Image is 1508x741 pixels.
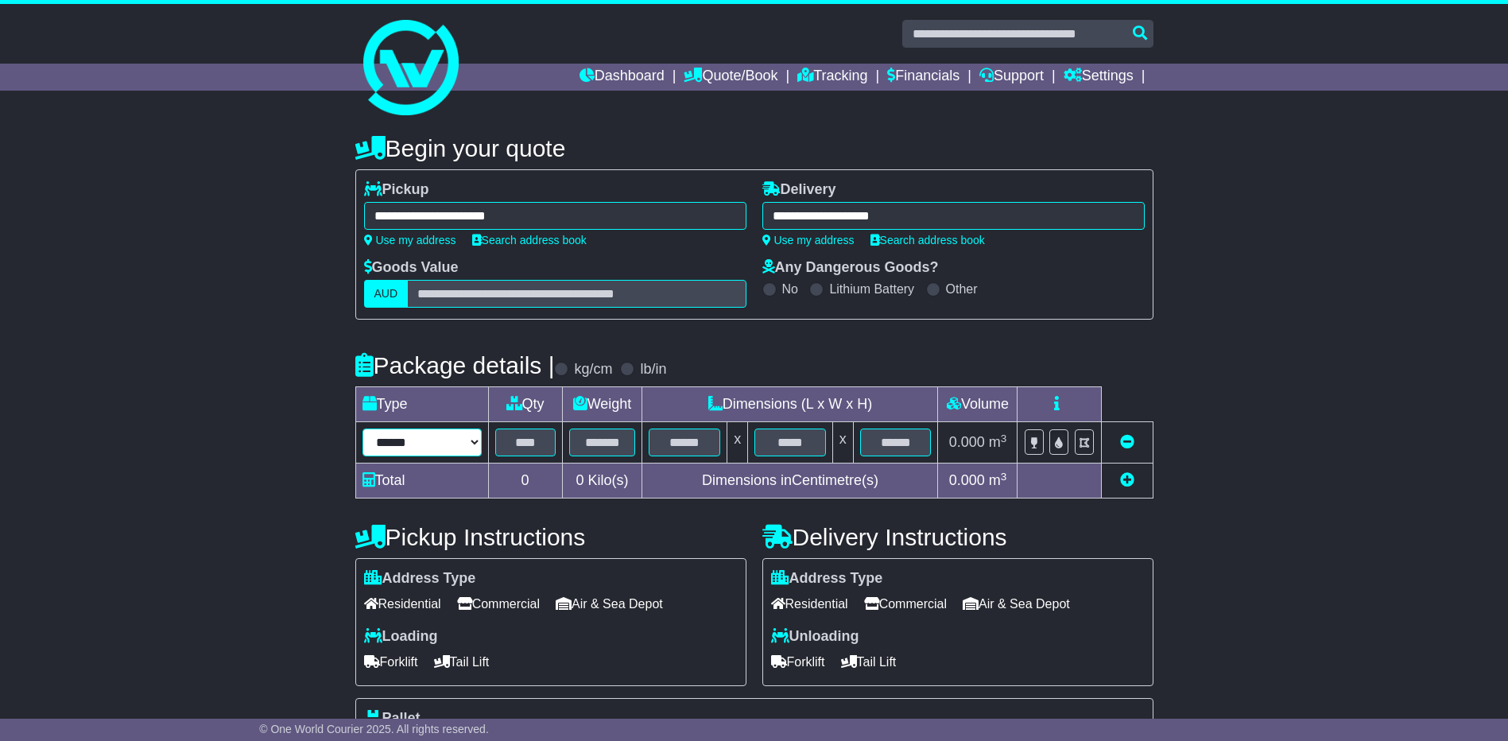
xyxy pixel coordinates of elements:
[556,592,663,616] span: Air & Sea Depot
[355,352,555,378] h4: Package details |
[832,422,853,464] td: x
[488,464,562,499] td: 0
[771,628,859,646] label: Unloading
[640,361,666,378] label: lb/in
[642,387,938,422] td: Dimensions (L x W x H)
[574,361,612,378] label: kg/cm
[870,234,985,246] a: Search address book
[488,387,562,422] td: Qty
[364,570,476,588] label: Address Type
[989,434,1007,450] span: m
[457,592,540,616] span: Commercial
[771,570,883,588] label: Address Type
[727,422,748,464] td: x
[864,592,947,616] span: Commercial
[762,234,855,246] a: Use my address
[434,650,490,674] span: Tail Lift
[771,650,825,674] span: Forklift
[1120,472,1134,488] a: Add new item
[946,281,978,297] label: Other
[829,281,914,297] label: Lithium Battery
[364,650,418,674] span: Forklift
[1064,64,1134,91] a: Settings
[762,524,1153,550] h4: Delivery Instructions
[887,64,959,91] a: Financials
[562,464,642,499] td: Kilo(s)
[364,628,438,646] label: Loading
[797,64,867,91] a: Tracking
[355,135,1153,161] h4: Begin your quote
[642,464,938,499] td: Dimensions in Centimetre(s)
[684,64,777,91] a: Quote/Book
[355,387,488,422] td: Type
[364,259,459,277] label: Goods Value
[472,234,587,246] a: Search address book
[355,464,488,499] td: Total
[364,280,409,308] label: AUD
[979,64,1044,91] a: Support
[364,710,421,727] label: Pallet
[1001,471,1007,483] sup: 3
[771,592,848,616] span: Residential
[1120,434,1134,450] a: Remove this item
[259,723,489,735] span: © One World Courier 2025. All rights reserved.
[949,472,985,488] span: 0.000
[580,64,665,91] a: Dashboard
[762,259,939,277] label: Any Dangerous Goods?
[576,472,583,488] span: 0
[938,387,1018,422] td: Volume
[762,181,836,199] label: Delivery
[782,281,798,297] label: No
[562,387,642,422] td: Weight
[963,592,1070,616] span: Air & Sea Depot
[1001,433,1007,444] sup: 3
[949,434,985,450] span: 0.000
[364,592,441,616] span: Residential
[355,524,746,550] h4: Pickup Instructions
[989,472,1007,488] span: m
[364,181,429,199] label: Pickup
[364,234,456,246] a: Use my address
[841,650,897,674] span: Tail Lift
